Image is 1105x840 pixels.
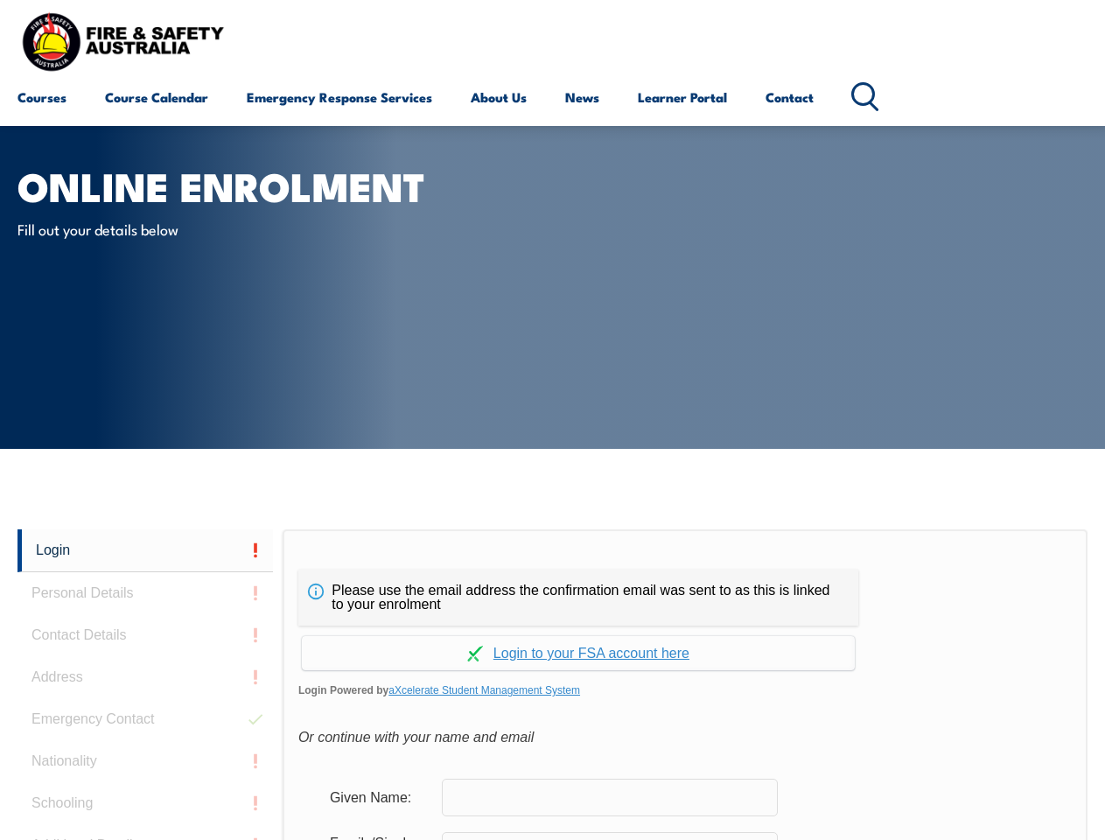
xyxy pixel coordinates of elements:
a: About Us [471,76,527,118]
div: Please use the email address the confirmation email was sent to as this is linked to your enrolment [298,570,858,626]
a: News [565,76,599,118]
span: Login Powered by [298,677,1072,703]
a: Contact [766,76,814,118]
h1: Online Enrolment [17,168,450,202]
div: Or continue with your name and email [298,724,1072,751]
a: Courses [17,76,66,118]
a: Learner Portal [638,76,727,118]
a: Login [17,529,273,572]
a: Emergency Response Services [247,76,432,118]
img: Log in withaxcelerate [467,646,483,661]
p: Fill out your details below [17,219,337,239]
a: aXcelerate Student Management System [388,684,580,696]
div: Given Name: [316,780,442,814]
a: Course Calendar [105,76,208,118]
